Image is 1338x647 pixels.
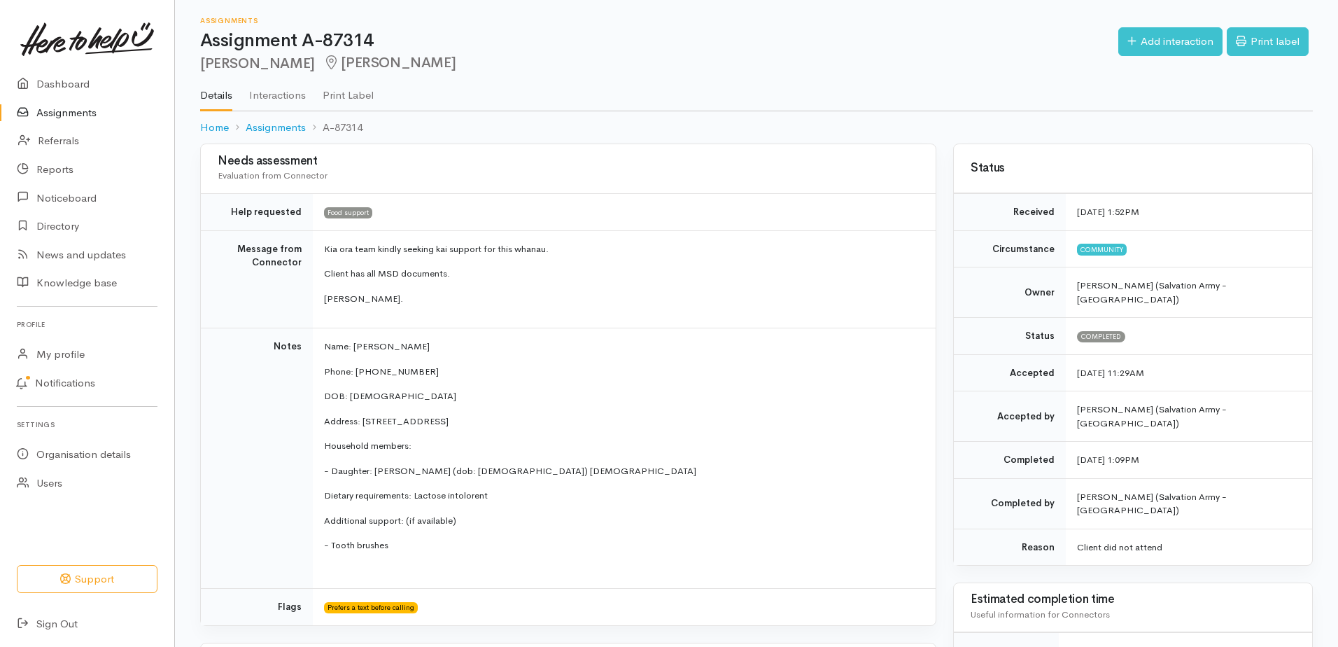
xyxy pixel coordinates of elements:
[324,602,418,613] span: Prefers a text before calling
[200,71,232,111] a: Details
[954,267,1066,318] td: Owner
[954,529,1066,565] td: Reason
[324,365,919,379] p: Phone: [PHONE_NUMBER]
[954,354,1066,391] td: Accepted
[1077,244,1127,255] span: Community
[324,292,919,306] p: [PERSON_NAME].
[218,169,328,181] span: Evaluation from Connector
[1066,391,1312,442] td: [PERSON_NAME] (Salvation Army - [GEOGRAPHIC_DATA])
[323,71,374,110] a: Print Label
[17,565,157,594] button: Support
[324,489,919,503] p: Dietary requirements: Lactose intolorent
[1118,27,1223,56] a: Add interaction
[306,120,362,136] li: A-87314
[954,391,1066,442] td: Accepted by
[324,464,919,478] p: - Daughter: [PERSON_NAME] (dob: [DEMOGRAPHIC_DATA]) [DEMOGRAPHIC_DATA]
[200,111,1313,144] nav: breadcrumb
[954,442,1066,479] td: Completed
[954,478,1066,529] td: Completed by
[323,54,456,71] span: [PERSON_NAME]
[324,242,919,256] p: Kia ora team kindly seeking kai support for this whanau.
[971,162,1295,175] h3: Status
[324,207,372,218] span: Food support
[971,593,1295,606] h3: Estimated completion time
[1077,331,1125,342] span: Completed
[954,318,1066,355] td: Status
[200,55,1118,71] h2: [PERSON_NAME]
[324,514,919,528] p: Additional support: (if available)
[324,267,919,281] p: Client has all MSD documents.
[1077,367,1144,379] time: [DATE] 11:29AM
[324,389,919,403] p: DOB: [DEMOGRAPHIC_DATA]
[218,155,919,168] h3: Needs assessment
[200,31,1118,51] h1: Assignment A-87314
[200,17,1118,25] h6: Assignments
[200,120,229,136] a: Home
[1066,478,1312,529] td: [PERSON_NAME] (Salvation Army - [GEOGRAPHIC_DATA])
[971,608,1110,620] span: Useful information for Connectors
[201,589,313,625] td: Flags
[17,415,157,434] h6: Settings
[201,230,313,328] td: Message from Connector
[17,315,157,334] h6: Profile
[324,340,919,354] p: Name: [PERSON_NAME]
[201,328,313,589] td: Notes
[246,120,306,136] a: Assignments
[954,194,1066,231] td: Received
[201,194,313,231] td: Help requested
[1077,206,1139,218] time: [DATE] 1:52PM
[1077,454,1139,466] time: [DATE] 1:09PM
[249,71,306,110] a: Interactions
[1077,279,1227,305] span: [PERSON_NAME] (Salvation Army - [GEOGRAPHIC_DATA])
[324,439,919,453] p: Household members:
[954,230,1066,267] td: Circumstance
[324,415,919,429] p: Address: [STREET_ADDRESS]
[1227,27,1309,56] a: Print label
[1066,529,1312,565] td: Client did not attend
[324,538,919,552] p: - Tooth brushes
